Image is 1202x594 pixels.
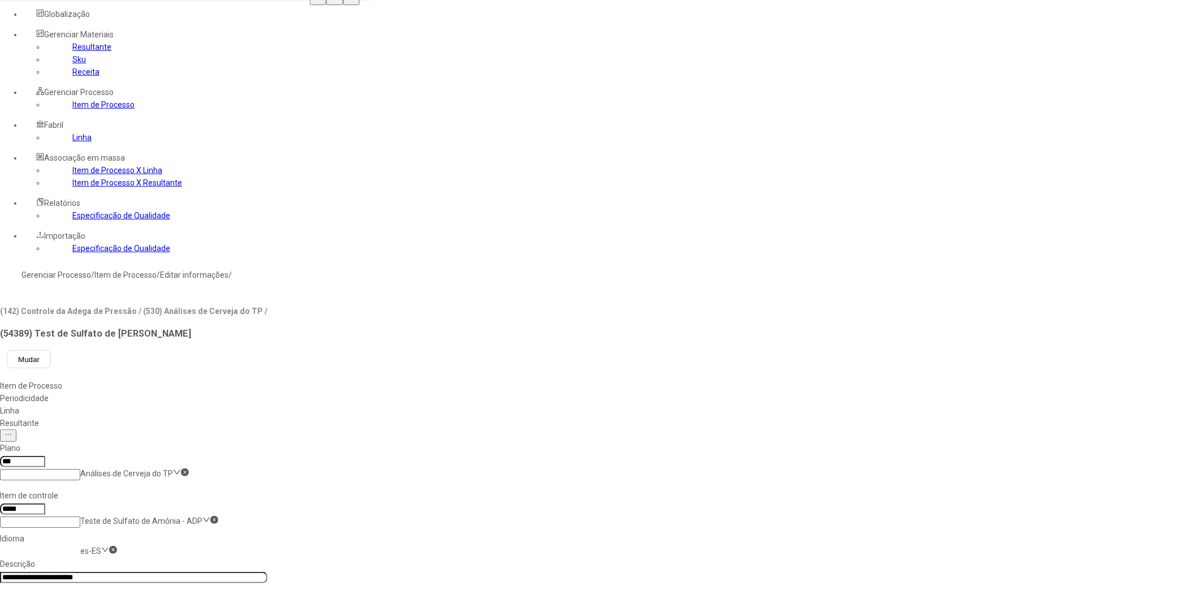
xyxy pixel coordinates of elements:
a: Especificação de Qualidade [72,244,170,253]
a: Linha [72,133,92,142]
a: Item de Processo X Resultante [72,178,182,187]
a: Item de Processo X Linha [72,166,162,175]
a: Resultante [72,42,111,51]
span: Gerenciar Processo [44,88,114,97]
button: Mudar [7,350,51,368]
span: Associação em massa [44,153,125,162]
a: Receita [72,67,100,76]
span: Relatórios [44,199,80,208]
span: Mudar [18,355,40,364]
a: Editar informações [160,270,228,279]
span: Gerenciar Materiais [44,30,114,39]
a: Item de Processo [72,100,135,109]
nz-select-item: es-ES [80,546,101,556]
a: Especificação de Qualidade [72,211,170,220]
nz-breadcrumb-separator: / [91,270,94,279]
nz-breadcrumb-separator: / [157,270,160,279]
a: Sku [72,55,86,64]
span: Globalização [44,10,90,19]
span: Fabril [44,120,63,130]
a: Gerenciar Processo [21,270,91,279]
nz-select-item: Teste de Sulfato de Amônia - ADP [80,516,202,526]
nz-select-item: Análises de Cerveja do TP [80,469,173,478]
span: Importação [44,231,85,240]
a: Item de Processo [94,270,157,279]
nz-breadcrumb-separator: / [228,270,232,279]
